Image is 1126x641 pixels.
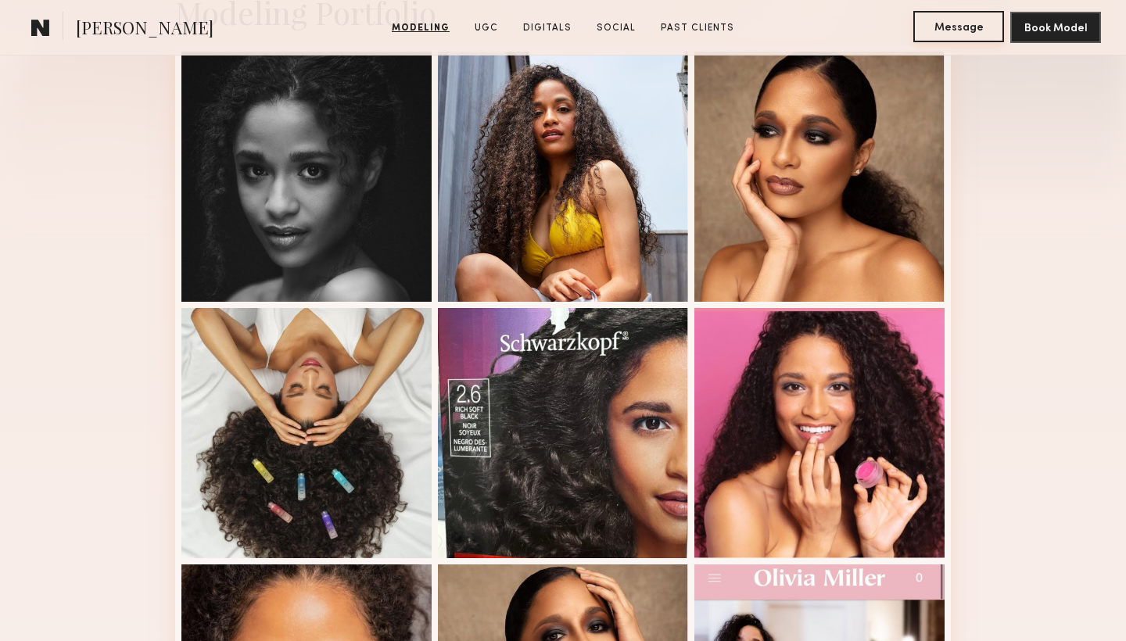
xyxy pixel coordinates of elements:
[1010,12,1101,43] button: Book Model
[468,21,504,35] a: UGC
[913,11,1004,42] button: Message
[590,21,642,35] a: Social
[517,21,578,35] a: Digitals
[1010,20,1101,34] a: Book Model
[654,21,741,35] a: Past Clients
[76,16,213,43] span: [PERSON_NAME]
[385,21,456,35] a: Modeling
